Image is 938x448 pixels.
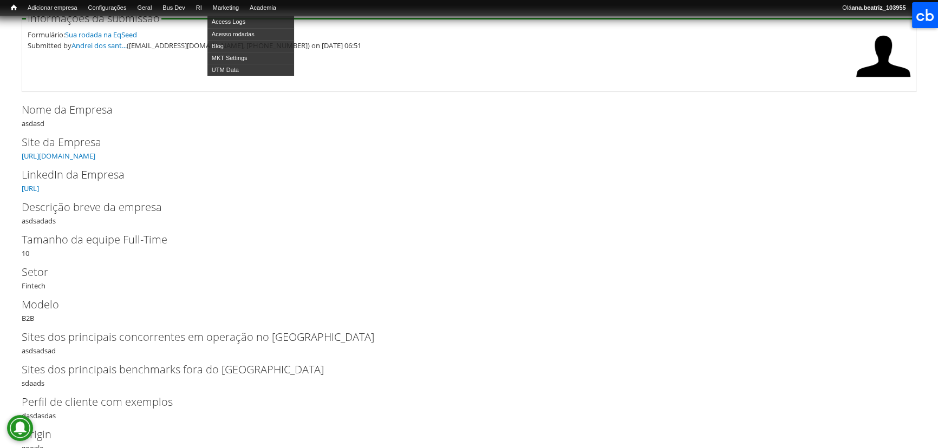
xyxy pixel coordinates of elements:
a: Bus Dev [157,3,191,14]
label: Descrição breve da empresa [22,199,898,215]
div: asdsadads [22,199,916,226]
label: Perfil de cliente com exemplos [22,394,898,410]
a: Sua rodada na EqSeed [65,30,137,39]
legend: Informações da submissão [26,13,161,24]
div: asdasd [22,102,916,129]
div: 10 [22,232,916,259]
label: Modelo [22,297,898,313]
label: Sites dos principais concorrentes em operação no [GEOGRAPHIC_DATA] [22,329,898,345]
a: Geral [132,3,157,14]
div: B2B [22,297,916,324]
a: Início [5,3,22,13]
a: Academia [244,3,282,14]
a: Marketing [207,3,244,14]
label: LinkedIn da Empresa [22,167,898,183]
a: Adicionar empresa [22,3,83,14]
img: Foto de Andrei dos santos cabral [856,29,910,83]
a: [URL][DOMAIN_NAME] [22,151,95,161]
label: Tamanho da equipe Full-Time [22,232,898,248]
div: Fintech [22,264,916,291]
label: Sites dos principais benchmarks fora do [GEOGRAPHIC_DATA] [22,361,898,378]
label: Setor [22,264,898,280]
a: Sair [911,3,933,14]
a: Configurações [83,3,132,14]
div: asdsadsad [22,329,916,356]
a: RI [191,3,207,14]
span: Início [11,4,17,11]
label: Site da Empresa [22,134,898,150]
label: Origin [22,426,898,443]
label: Nome da Empresa [22,102,898,118]
div: dasdasdas [22,394,916,421]
div: Submitted by ([EMAIL_ADDRESS][DOMAIN_NAME], [PHONE_NUMBER]) on [DATE] 06:51 [28,40,851,51]
div: sdaads [22,361,916,388]
a: [URL] [22,183,39,193]
div: Formulário: [28,29,851,40]
a: Oláana.beatriz_103955 [837,3,911,14]
a: Andrei dos sant... [71,41,127,50]
a: Ver perfil do usuário. [856,76,910,85]
strong: ana.beatriz_103955 [851,4,906,11]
